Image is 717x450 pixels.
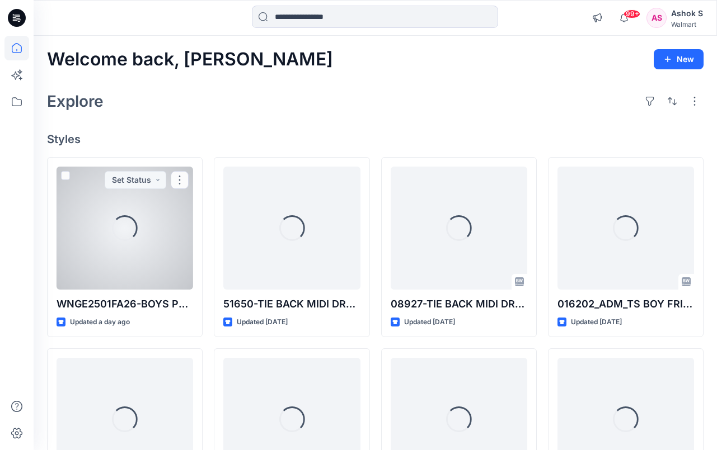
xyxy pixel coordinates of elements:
[624,10,640,18] span: 99+
[557,296,694,312] p: 016202_ADM_TS BOY FRIEN SHIRT
[57,296,193,312] p: WNGE2501FA26-BOYS PEACH TWILL PANT
[223,296,360,312] p: 51650-TIE BACK MIDI DRESS-PLUS
[654,49,704,69] button: New
[47,49,333,70] h2: Welcome back, [PERSON_NAME]
[671,20,703,29] div: Walmart
[671,7,703,20] div: Ashok S
[391,296,527,312] p: 08927-TIE BACK MIDI DRESS-PLUS
[646,8,667,28] div: AS
[70,316,130,328] p: Updated a day ago
[237,316,288,328] p: Updated [DATE]
[404,316,455,328] p: Updated [DATE]
[571,316,622,328] p: Updated [DATE]
[47,132,704,146] h4: Styles
[47,92,104,110] h2: Explore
